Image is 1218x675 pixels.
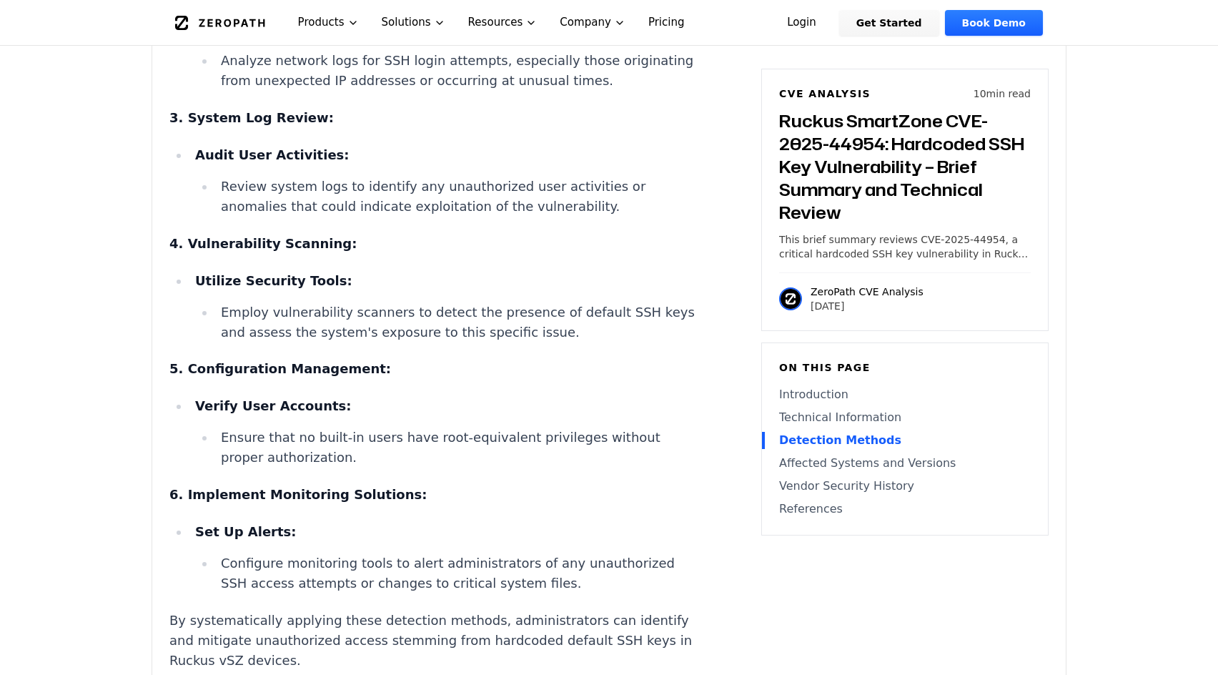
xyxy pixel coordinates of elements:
[779,478,1031,495] a: Vendor Security History
[839,10,939,36] a: Get Started
[779,232,1031,261] p: This brief summary reviews CVE-2025-44954, a critical hardcoded SSH key vulnerability in Ruckus S...
[195,273,352,288] strong: Utilize Security Tools:
[779,501,1031,518] a: References
[215,553,701,593] li: Configure monitoring tools to alert administrators of any unauthorized SSH access attempts or cha...
[169,487,427,502] strong: 6. Implement Monitoring Solutions:
[195,398,352,413] strong: Verify User Accounts:
[169,361,391,376] strong: 5. Configuration Management:
[779,109,1031,224] h3: Ruckus SmartZone CVE-2025-44954: Hardcoded SSH Key Vulnerability – Brief Summary and Technical Re...
[770,10,833,36] a: Login
[779,287,802,310] img: ZeroPath CVE Analysis
[169,236,357,251] strong: 4. Vulnerability Scanning:
[779,432,1031,449] a: Detection Methods
[195,147,350,162] strong: Audit User Activities:
[779,386,1031,403] a: Introduction
[779,455,1031,472] a: Affected Systems and Versions
[779,87,871,101] h6: CVE Analysis
[779,409,1031,426] a: Technical Information
[779,360,1031,375] h6: On this page
[215,428,701,468] li: Ensure that no built-in users have root-equivalent privileges without proper authorization.
[215,302,701,343] li: Employ vulnerability scanners to detect the presence of default SSH keys and assess the system's ...
[811,285,924,299] p: ZeroPath CVE Analysis
[215,177,701,217] li: Review system logs to identify any unauthorized user activities or anomalies that could indicate ...
[215,51,701,91] li: Analyze network logs for SSH login attempts, especially those originating from unexpected IP addr...
[169,611,701,671] p: By systematically applying these detection methods, administrators can identify and mitigate unau...
[974,87,1031,101] p: 10 min read
[195,524,297,539] strong: Set Up Alerts:
[169,110,334,125] strong: 3. System Log Review:
[811,299,924,313] p: [DATE]
[945,10,1043,36] a: Book Demo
